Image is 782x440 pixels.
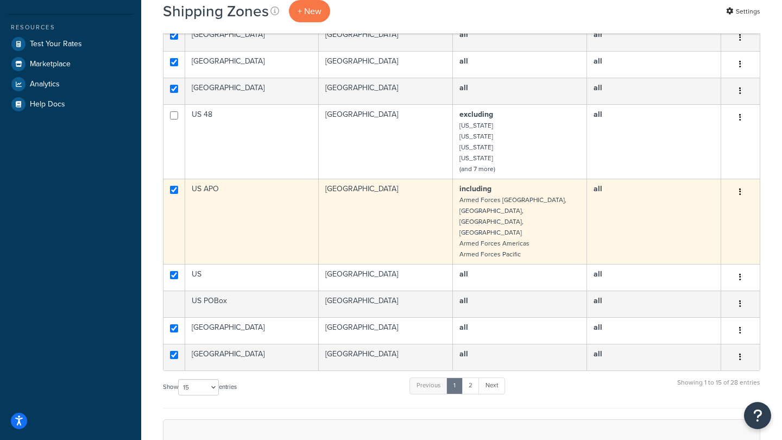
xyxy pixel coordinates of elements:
[459,164,495,174] small: (and 7 more)
[594,55,602,67] b: all
[594,183,602,194] b: all
[319,104,453,179] td: [GEOGRAPHIC_DATA]
[319,264,453,291] td: [GEOGRAPHIC_DATA]
[459,348,468,360] b: all
[744,402,771,429] button: Open Resource Center
[185,78,319,104] td: [GEOGRAPHIC_DATA]
[726,4,760,19] a: Settings
[163,1,269,22] h1: Shipping Zones
[594,29,602,40] b: all
[409,378,447,394] a: Previous
[319,291,453,317] td: [GEOGRAPHIC_DATA]
[459,238,529,248] small: Armed Forces Americas
[185,264,319,291] td: US
[459,55,468,67] b: all
[319,179,453,264] td: [GEOGRAPHIC_DATA]
[185,179,319,264] td: US APO
[459,121,493,130] small: [US_STATE]
[319,51,453,78] td: [GEOGRAPHIC_DATA]
[30,100,65,109] span: Help Docs
[185,24,319,51] td: [GEOGRAPHIC_DATA]
[446,378,463,394] a: 1
[319,317,453,344] td: [GEOGRAPHIC_DATA]
[319,24,453,51] td: [GEOGRAPHIC_DATA]
[30,60,71,69] span: Marketplace
[30,40,82,49] span: Test Your Rates
[459,131,493,141] small: [US_STATE]
[459,268,468,280] b: all
[677,376,760,400] div: Showing 1 to 15 of 28 entries
[459,82,468,93] b: all
[459,142,493,152] small: [US_STATE]
[459,195,566,237] small: Armed Forces [GEOGRAPHIC_DATA], [GEOGRAPHIC_DATA], [GEOGRAPHIC_DATA], [GEOGRAPHIC_DATA]
[459,295,468,306] b: all
[178,379,219,395] select: Showentries
[459,183,491,194] b: including
[459,109,493,120] b: excluding
[594,82,602,93] b: all
[594,322,602,333] b: all
[30,80,60,89] span: Analytics
[594,109,602,120] b: all
[185,317,319,344] td: [GEOGRAPHIC_DATA]
[459,322,468,333] b: all
[459,29,468,40] b: all
[459,249,521,259] small: Armed Forces Pacific
[478,378,505,394] a: Next
[319,344,453,370] td: [GEOGRAPHIC_DATA]
[594,295,602,306] b: all
[459,153,493,163] small: [US_STATE]
[185,51,319,78] td: [GEOGRAPHIC_DATA]
[8,74,133,94] a: Analytics
[185,291,319,317] td: US POBox
[8,95,133,114] a: Help Docs
[298,5,321,17] span: + New
[185,344,319,370] td: [GEOGRAPHIC_DATA]
[8,34,133,54] a: Test Your Rates
[594,268,602,280] b: all
[8,54,133,74] a: Marketplace
[8,23,133,32] div: Resources
[462,378,480,394] a: 2
[163,379,237,395] label: Show entries
[185,104,319,179] td: US 48
[319,78,453,104] td: [GEOGRAPHIC_DATA]
[594,348,602,360] b: all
